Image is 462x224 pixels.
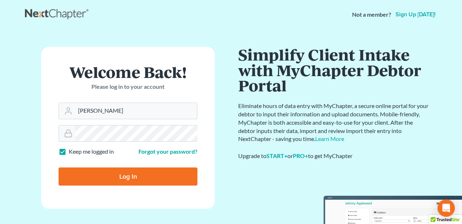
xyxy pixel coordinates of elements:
a: START+ [266,152,287,159]
label: Keep me logged in [69,148,114,156]
a: Forgot your password? [138,148,197,155]
a: Sign up [DATE]! [394,12,437,17]
input: Log In [59,167,197,186]
h1: Simplify Client Intake with MyChapter Debtor Portal [238,47,430,93]
a: Learn More [315,135,344,142]
a: PRO+ [293,152,308,159]
h1: Welcome Back! [59,64,197,80]
div: Upgrade to or to get MyChapter [238,152,430,160]
input: Email Address [75,103,197,119]
div: Open Intercom Messenger [437,199,455,217]
p: Eliminate hours of data entry with MyChapter, a secure online portal for your debtor to input the... [238,102,430,143]
p: Please log in to your account [59,83,197,91]
strong: Not a member? [352,11,391,19]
